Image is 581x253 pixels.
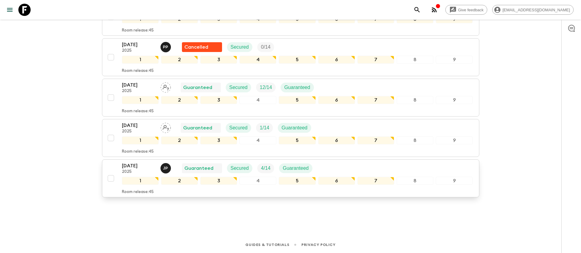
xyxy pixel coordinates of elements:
[122,28,154,33] p: Room release: 45
[122,96,159,104] div: 1
[240,177,276,185] div: 4
[256,123,273,133] div: Trip Fill
[122,122,156,129] p: [DATE]
[200,56,237,64] div: 3
[226,123,251,133] div: Secured
[160,42,172,52] button: PP
[229,84,248,91] p: Secured
[122,129,156,134] p: 2025
[163,166,168,171] p: J P
[279,56,315,64] div: 5
[260,84,272,91] p: 12 / 14
[122,136,159,144] div: 1
[281,124,307,132] p: Guaranteed
[436,56,473,64] div: 9
[161,56,198,64] div: 2
[122,109,154,114] p: Room release: 45
[411,4,423,16] button: search adventures
[122,69,154,73] p: Room release: 45
[257,42,274,52] div: Trip Fill
[257,163,274,173] div: Trip Fill
[279,177,315,185] div: 5
[260,124,269,132] p: 1 / 14
[240,136,276,144] div: 4
[122,89,156,94] p: 2025
[397,56,433,64] div: 8
[279,136,315,144] div: 5
[102,159,479,197] button: [DATE]2025Joseph PimentelGuaranteedSecuredTrip FillGuaranteed123456789Room release:45
[499,8,573,12] span: [EMAIL_ADDRESS][DOMAIN_NAME]
[283,165,309,172] p: Guaranteed
[122,177,159,185] div: 1
[102,119,479,157] button: [DATE]2025Assign pack leaderGuaranteedSecuredTrip FillGuaranteed123456789Room release:45
[357,177,394,185] div: 7
[231,43,249,51] p: Secured
[160,84,171,89] span: Assign pack leader
[397,96,433,104] div: 8
[160,165,172,170] span: Joseph Pimentel
[183,84,212,91] p: Guaranteed
[245,241,289,248] a: Guides & Tutorials
[161,136,198,144] div: 2
[397,136,433,144] div: 8
[229,124,248,132] p: Secured
[240,96,276,104] div: 4
[102,79,479,117] button: [DATE]2025Assign pack leaderGuaranteedSecuredTrip FillGuaranteed123456789Room release:45
[445,5,487,15] a: Give feedback
[122,41,156,48] p: [DATE]
[122,48,156,53] p: 2025
[122,162,156,169] p: [DATE]
[122,169,156,174] p: 2025
[397,177,433,185] div: 8
[226,83,251,92] div: Secured
[231,165,249,172] p: Secured
[318,136,355,144] div: 6
[256,83,276,92] div: Trip Fill
[122,56,159,64] div: 1
[261,165,270,172] p: 4 / 14
[284,84,310,91] p: Guaranteed
[161,96,198,104] div: 2
[122,81,156,89] p: [DATE]
[184,165,213,172] p: Guaranteed
[227,42,253,52] div: Secured
[318,56,355,64] div: 6
[122,190,154,195] p: Room release: 45
[184,43,208,51] p: Cancelled
[318,96,355,104] div: 6
[240,56,276,64] div: 4
[160,163,172,173] button: JP
[4,4,16,16] button: menu
[279,96,315,104] div: 5
[160,125,171,129] span: Assign pack leader
[102,38,479,76] button: [DATE]2025Pabel PerezFlash Pack cancellationSecuredTrip Fill123456789Room release:45
[357,56,394,64] div: 7
[301,241,335,248] a: Privacy Policy
[261,43,270,51] p: 0 / 14
[455,8,487,12] span: Give feedback
[200,96,237,104] div: 3
[161,177,198,185] div: 2
[122,149,154,154] p: Room release: 45
[436,136,473,144] div: 9
[318,177,355,185] div: 6
[357,96,394,104] div: 7
[492,5,574,15] div: [EMAIL_ADDRESS][DOMAIN_NAME]
[357,136,394,144] div: 7
[436,96,473,104] div: 9
[182,42,222,52] div: Flash Pack cancellation
[200,177,237,185] div: 3
[200,136,237,144] div: 3
[227,163,253,173] div: Secured
[183,124,212,132] p: Guaranteed
[160,44,172,49] span: Pabel Perez
[163,45,168,50] p: P P
[436,177,473,185] div: 9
